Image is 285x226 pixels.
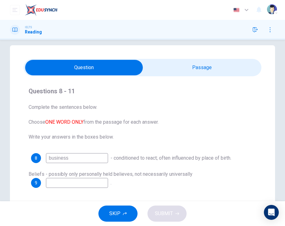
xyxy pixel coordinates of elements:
span: 8 [35,156,37,160]
button: open mobile menu [10,5,20,15]
span: - conditioned to react; often influenced by place of birth. [111,155,231,161]
h4: Questions 8 - 11 [29,86,256,96]
img: en [233,8,240,12]
span: SKIP [109,209,120,218]
img: Profile picture [267,4,277,14]
h1: Reading [25,29,42,34]
img: EduSynch logo [25,4,57,16]
font: ONE WORD ONLY [45,119,84,125]
span: Complete the sentences below. Choose from the passage for each answer. Write your answers in the ... [29,104,256,141]
button: SKIP [98,206,138,222]
span: 9 [35,181,37,185]
span: IELTS [25,25,32,29]
span: Beliefs - possibly only personally held believes, not necessarily universally [29,171,192,177]
div: Open Intercom Messenger [264,205,279,220]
